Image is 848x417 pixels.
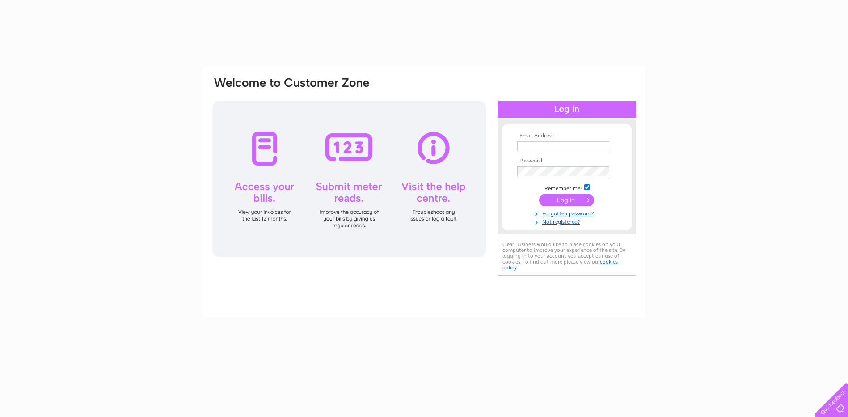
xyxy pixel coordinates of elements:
[515,183,619,192] td: Remember me?
[517,208,619,217] a: Forgotten password?
[502,259,618,271] a: cookies policy
[517,217,619,226] a: Not registered?
[539,194,594,206] input: Submit
[498,237,636,276] div: Clear Business would like to place cookies on your computer to improve your experience of the sit...
[515,158,619,164] th: Password:
[515,133,619,139] th: Email Address:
